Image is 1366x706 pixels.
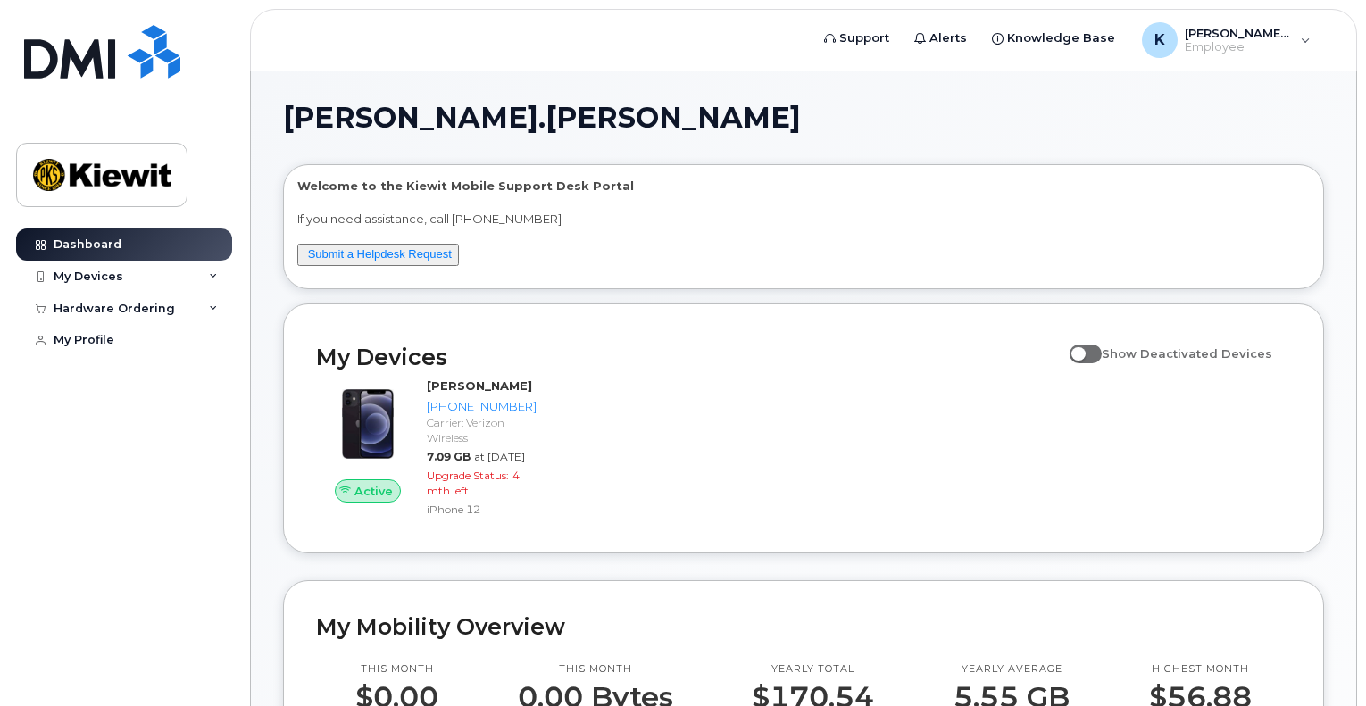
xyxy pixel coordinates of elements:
[297,244,459,266] button: Submit a Helpdesk Request
[518,662,673,677] p: This month
[427,469,509,482] span: Upgrade Status:
[954,662,1070,677] p: Yearly average
[1149,662,1252,677] p: Highest month
[427,398,537,415] div: [PHONE_NUMBER]
[427,502,537,517] div: iPhone 12
[1102,346,1272,361] span: Show Deactivated Devices
[330,386,405,461] img: iPhone_12.jpg
[427,415,537,445] div: Carrier: Verizon Wireless
[752,662,874,677] p: Yearly total
[427,378,532,393] strong: [PERSON_NAME]
[1070,336,1084,351] input: Show Deactivated Devices
[316,344,1061,370] h2: My Devices
[316,378,544,520] a: Active[PERSON_NAME][PHONE_NUMBER]Carrier: Verizon Wireless7.09 GBat [DATE]Upgrade Status:4 mth le...
[355,662,438,677] p: This month
[474,450,525,463] span: at [DATE]
[308,247,452,261] a: Submit a Helpdesk Request
[297,211,1310,228] p: If you need assistance, call [PHONE_NUMBER]
[297,178,1310,195] p: Welcome to the Kiewit Mobile Support Desk Portal
[283,104,801,131] span: [PERSON_NAME].[PERSON_NAME]
[354,483,393,500] span: Active
[427,450,471,463] span: 7.09 GB
[316,613,1291,640] h2: My Mobility Overview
